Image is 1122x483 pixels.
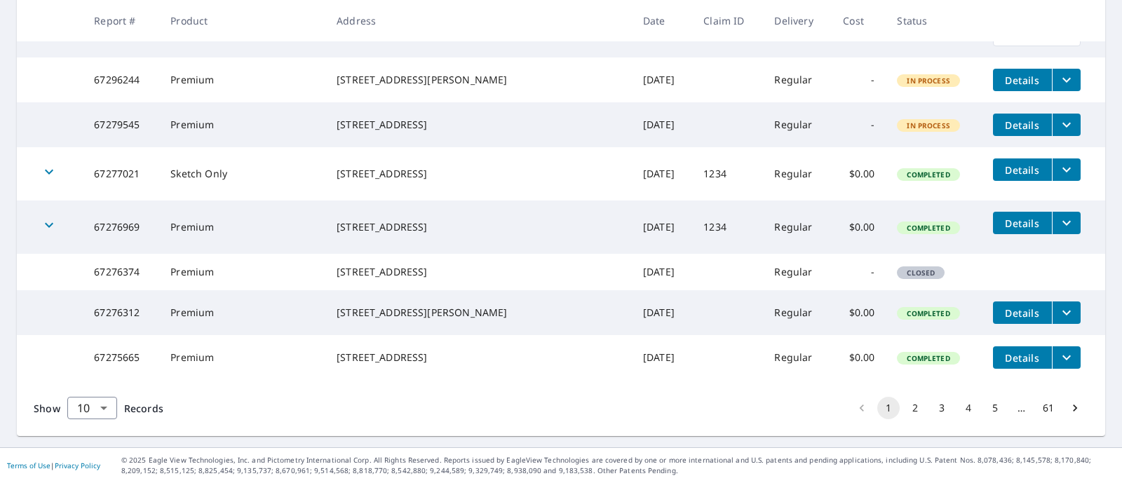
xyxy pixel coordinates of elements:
[1064,397,1086,419] button: Go to next page
[1001,351,1043,365] span: Details
[1052,212,1081,234] button: filesDropdownBtn-67276969
[67,397,117,419] div: Show 10 records
[832,254,886,290] td: -
[904,397,926,419] button: Go to page 2
[7,461,100,470] p: |
[159,200,325,254] td: Premium
[692,200,763,254] td: 1234
[83,147,159,200] td: 67277021
[1001,306,1043,320] span: Details
[632,290,692,335] td: [DATE]
[898,76,959,86] span: In Process
[877,397,900,419] button: page 1
[159,290,325,335] td: Premium
[832,290,886,335] td: $0.00
[1052,158,1081,181] button: filesDropdownBtn-67277021
[632,254,692,290] td: [DATE]
[337,265,621,279] div: [STREET_ADDRESS]
[993,69,1052,91] button: detailsBtn-67296244
[1052,346,1081,369] button: filesDropdownBtn-67275665
[337,351,621,365] div: [STREET_ADDRESS]
[83,335,159,380] td: 67275665
[337,220,621,234] div: [STREET_ADDRESS]
[159,147,325,200] td: Sketch Only
[832,335,886,380] td: $0.00
[124,402,163,415] span: Records
[832,57,886,102] td: -
[1011,401,1033,415] div: …
[898,170,958,179] span: Completed
[832,147,886,200] td: $0.00
[993,301,1052,324] button: detailsBtn-67276312
[632,335,692,380] td: [DATE]
[7,461,50,470] a: Terms of Use
[632,57,692,102] td: [DATE]
[849,397,1088,419] nav: pagination navigation
[83,200,159,254] td: 67276969
[83,102,159,147] td: 67279545
[34,402,60,415] span: Show
[898,268,943,278] span: Closed
[337,306,621,320] div: [STREET_ADDRESS][PERSON_NAME]
[1001,74,1043,87] span: Details
[993,346,1052,369] button: detailsBtn-67275665
[763,254,832,290] td: Regular
[632,200,692,254] td: [DATE]
[931,397,953,419] button: Go to page 3
[993,114,1052,136] button: detailsBtn-67279545
[763,290,832,335] td: Regular
[763,200,832,254] td: Regular
[898,223,958,233] span: Completed
[83,254,159,290] td: 67276374
[832,200,886,254] td: $0.00
[337,167,621,181] div: [STREET_ADDRESS]
[55,461,100,470] a: Privacy Policy
[1001,217,1043,230] span: Details
[763,335,832,380] td: Regular
[632,147,692,200] td: [DATE]
[1037,397,1060,419] button: Go to page 61
[1052,301,1081,324] button: filesDropdownBtn-67276312
[763,102,832,147] td: Regular
[121,455,1115,476] p: © 2025 Eagle View Technologies, Inc. and Pictometry International Corp. All Rights Reserved. Repo...
[1001,118,1043,132] span: Details
[632,102,692,147] td: [DATE]
[159,254,325,290] td: Premium
[898,353,958,363] span: Completed
[83,57,159,102] td: 67296244
[337,118,621,132] div: [STREET_ADDRESS]
[159,57,325,102] td: Premium
[1001,163,1043,177] span: Details
[832,102,886,147] td: -
[898,121,959,130] span: In Process
[83,290,159,335] td: 67276312
[159,335,325,380] td: Premium
[1052,69,1081,91] button: filesDropdownBtn-67296244
[993,212,1052,234] button: detailsBtn-67276969
[898,308,958,318] span: Completed
[1052,114,1081,136] button: filesDropdownBtn-67279545
[337,73,621,87] div: [STREET_ADDRESS][PERSON_NAME]
[984,397,1006,419] button: Go to page 5
[957,397,980,419] button: Go to page 4
[763,57,832,102] td: Regular
[159,102,325,147] td: Premium
[692,147,763,200] td: 1234
[993,158,1052,181] button: detailsBtn-67277021
[763,147,832,200] td: Regular
[67,388,117,428] div: 10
